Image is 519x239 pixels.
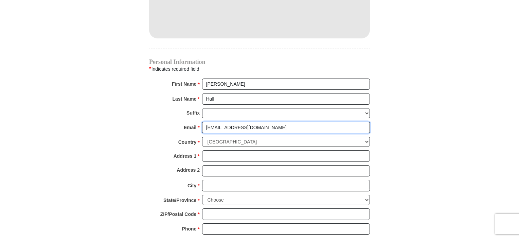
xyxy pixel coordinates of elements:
strong: City [187,181,196,190]
strong: Address 2 [177,165,200,175]
strong: Address 1 [174,151,197,161]
strong: Phone [182,224,197,234]
strong: State/Province [163,195,196,205]
strong: Last Name [173,94,197,104]
strong: First Name [172,79,196,89]
h4: Personal Information [149,59,370,65]
strong: ZIP/Postal Code [160,209,197,219]
strong: Country [178,137,197,147]
strong: Suffix [186,108,200,118]
strong: Email [184,123,196,132]
div: Indicates required field [149,65,370,73]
